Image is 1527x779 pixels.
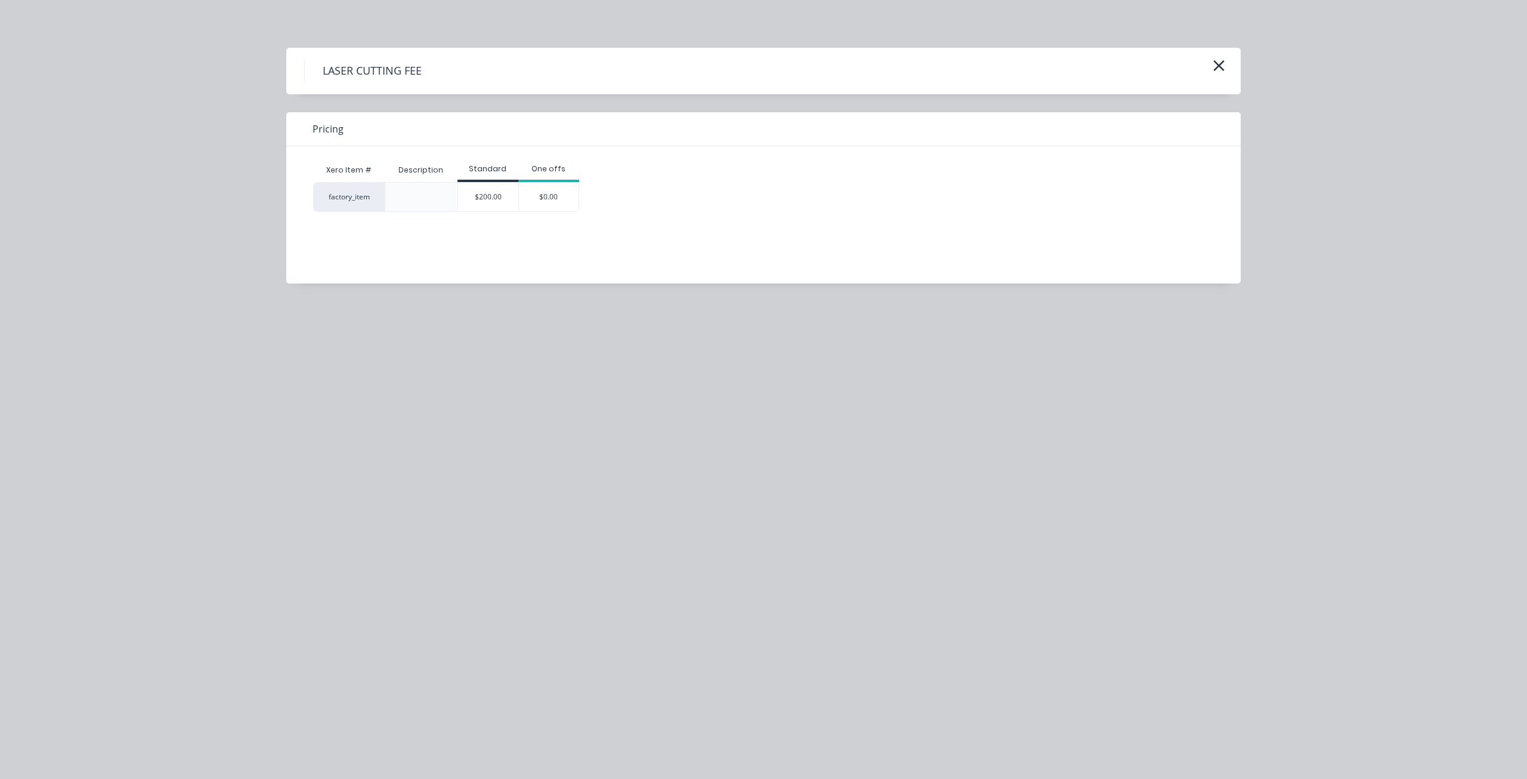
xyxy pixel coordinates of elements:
div: Description [389,155,453,185]
div: $0.00 [519,183,579,211]
div: Standard [458,164,518,174]
h4: LASER CUTTING FEE [304,60,440,82]
div: Xero Item # [313,158,385,182]
span: Pricing [313,122,344,136]
div: $200.00 [458,183,518,211]
div: One offs [518,164,579,174]
div: factory_item [313,182,385,212]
